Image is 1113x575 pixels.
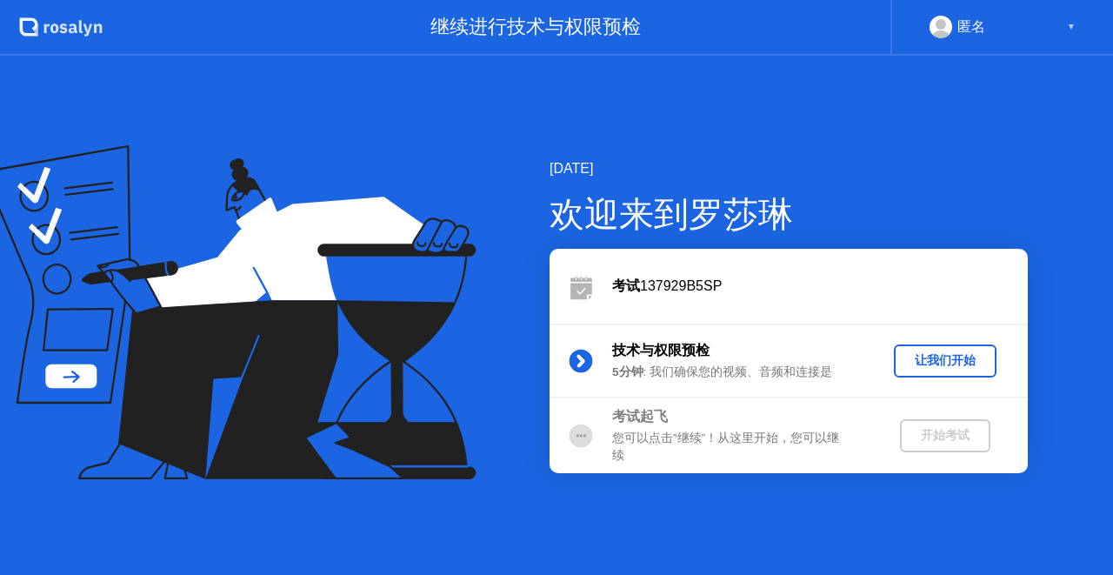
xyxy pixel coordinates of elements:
button: 让我们开始 [894,344,996,378]
div: ▼ [1067,16,1076,38]
div: : 我们确保您的视频、音频和连接是 [612,364,863,381]
div: 让我们开始 [901,352,990,369]
b: 考试 [612,278,640,293]
b: 5分钟 [612,365,643,378]
div: 137929B5SP [612,276,1028,297]
div: 匿名 [957,16,985,38]
div: 开始考试 [907,427,983,444]
div: 您可以点击”继续”！从这里开始，您可以继续 [612,430,863,465]
b: 技术与权限预检 [612,343,710,358]
button: 开始考试 [900,419,990,452]
div: [DATE] [550,158,1028,179]
b: 考试起飞 [612,409,668,424]
div: 欢迎来到罗莎琳 [550,188,1028,240]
